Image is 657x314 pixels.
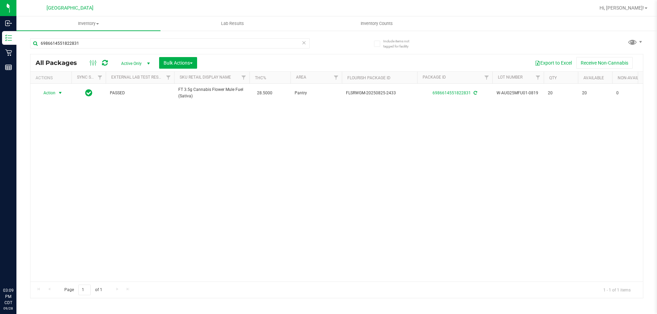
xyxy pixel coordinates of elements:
inline-svg: Inbound [5,20,12,27]
span: 20 [582,90,608,96]
a: Available [583,76,604,80]
p: 03:09 PM CDT [3,287,13,306]
a: Filter [481,72,492,83]
span: select [56,88,65,98]
span: Lab Results [212,21,253,27]
span: Include items not tagged for facility [383,39,417,49]
button: Export to Excel [530,57,576,69]
a: External Lab Test Result [111,75,165,80]
a: Lot Number [498,75,523,80]
a: Inventory Counts [305,16,449,31]
a: Filter [532,72,544,83]
input: Search Package ID, Item Name, SKU, Lot or Part Number... [30,38,310,49]
inline-svg: Reports [5,64,12,71]
span: All Packages [36,59,84,67]
span: PASSED [110,90,170,96]
span: 28.5000 [254,88,276,98]
a: Area [296,75,306,80]
span: W-AUG25MFU01-0819 [497,90,540,96]
inline-svg: Inventory [5,35,12,41]
iframe: Resource center [7,259,27,280]
span: Pantry [295,90,338,96]
input: 1 [78,285,91,295]
a: THC% [255,76,266,80]
span: In Sync [85,88,92,98]
span: Inventory [16,21,160,27]
span: 0 [616,90,642,96]
div: Actions [36,76,69,80]
a: Sync Status [77,75,103,80]
a: Sku Retail Display Name [180,75,231,80]
span: Sync from Compliance System [473,91,477,95]
a: Flourish Package ID [347,76,390,80]
span: Clear [301,38,306,47]
span: Action [37,88,56,98]
span: [GEOGRAPHIC_DATA] [47,5,93,11]
button: Receive Non-Cannabis [576,57,633,69]
span: 1 - 1 of 1 items [598,285,636,295]
span: Page of 1 [59,285,108,295]
a: Non-Available [618,76,648,80]
span: FLSRWGM-20250825-2433 [346,90,413,96]
a: Filter [163,72,174,83]
span: FT 3.5g Cannabis Flower Mule Fuel (Sativa) [178,86,245,99]
span: 20 [548,90,574,96]
a: Qty [549,76,557,80]
a: 6986614551822831 [433,91,471,95]
p: 09/28 [3,306,13,311]
span: Bulk Actions [164,60,193,66]
a: Package ID [423,75,446,80]
inline-svg: Retail [5,49,12,56]
a: Lab Results [160,16,305,31]
a: Filter [331,72,342,83]
a: Filter [94,72,106,83]
a: Filter [238,72,249,83]
button: Bulk Actions [159,57,197,69]
span: Hi, [PERSON_NAME]! [600,5,644,11]
a: Inventory [16,16,160,31]
span: Inventory Counts [351,21,402,27]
